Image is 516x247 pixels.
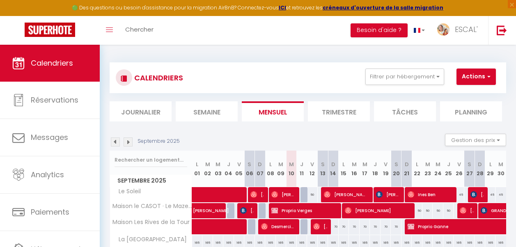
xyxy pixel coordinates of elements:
[349,151,360,187] th: 16
[132,69,183,87] h3: CALENDRIERS
[313,219,327,234] span: [PERSON_NAME]
[374,101,436,121] li: Tâches
[216,160,220,168] abbr: M
[374,160,377,168] abbr: J
[443,151,454,187] th: 25
[412,151,422,187] th: 22
[470,187,484,202] span: [PERSON_NAME]
[308,101,370,121] li: Trimestre
[445,134,506,146] button: Gestion des prix
[111,219,190,225] span: Maison Les Rives de la Tour
[125,25,154,34] span: Chercher
[227,160,230,168] abbr: J
[433,151,443,187] th: 24
[381,151,391,187] th: 19
[31,132,68,142] span: Messages
[328,151,339,187] th: 14
[425,160,430,168] abbr: M
[261,219,295,234] span: Desmercieres Forano
[352,160,357,168] abbr: M
[455,24,478,34] span: ESCAL'
[300,160,303,168] abbr: J
[362,160,367,168] abbr: M
[485,151,496,187] th: 29
[384,160,388,168] abbr: V
[271,203,336,218] span: Proprio Verges
[342,160,345,168] abbr: L
[412,203,422,218] div: 50
[193,199,250,214] span: [PERSON_NAME]
[318,151,328,187] th: 13
[443,203,454,218] div: 50
[255,151,266,187] th: 07
[31,58,73,68] span: Calendriers
[242,101,304,121] li: Mensuel
[360,151,370,187] th: 17
[339,151,349,187] th: 15
[234,151,245,187] th: 05
[391,219,401,234] div: 70
[437,23,449,36] img: ...
[250,187,264,202] span: [PERSON_NAME]
[192,151,203,187] th: 01
[457,160,461,168] abbr: V
[454,187,464,202] div: 45
[25,23,75,37] img: Super Booking
[271,187,295,202] span: [PERSON_NAME]
[416,160,418,168] abbr: L
[381,219,391,234] div: 70
[196,160,198,168] abbr: L
[370,219,381,234] div: 70
[360,219,370,234] div: 70
[110,175,192,187] span: Septembre 2025
[307,187,318,202] div: 50
[278,160,283,168] abbr: M
[297,151,307,187] th: 11
[119,16,160,45] a: Chercher
[422,203,433,218] div: 50
[345,203,410,218] span: [PERSON_NAME]
[339,219,349,234] div: 70
[244,151,255,187] th: 06
[323,4,443,11] a: créneaux d'ouverture de la salle migration
[240,203,254,218] span: [PERSON_NAME]
[436,160,440,168] abbr: M
[351,23,408,37] button: Besoin d'aide ?
[328,219,339,234] div: 70
[265,151,276,187] th: 08
[276,151,287,187] th: 09
[408,187,452,202] span: Ines Ben
[115,153,187,167] input: Rechercher un logement...
[286,151,297,187] th: 10
[447,160,450,168] abbr: J
[307,151,318,187] th: 12
[489,160,492,168] abbr: L
[321,160,325,168] abbr: S
[202,151,213,187] th: 02
[310,160,314,168] abbr: V
[279,4,286,11] strong: ICI
[495,151,506,187] th: 30
[433,203,443,218] div: 50
[110,101,172,121] li: Journalier
[405,160,409,168] abbr: D
[468,160,471,168] abbr: S
[394,160,398,168] abbr: S
[111,235,189,244] span: La [GEOGRAPHIC_DATA]
[189,203,200,219] a: [PERSON_NAME]
[464,151,475,187] th: 27
[365,69,444,85] button: Filtrer par hébergement
[237,160,241,168] abbr: V
[391,151,401,187] th: 20
[31,169,64,180] span: Analytics
[269,160,272,168] abbr: L
[475,151,485,187] th: 28
[497,25,507,35] img: logout
[111,187,143,196] span: Le Soleil
[431,16,488,45] a: ... ESCAL'
[495,187,506,202] div: 45
[349,219,360,234] div: 70
[258,160,262,168] abbr: D
[138,137,180,145] p: Septembre 2025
